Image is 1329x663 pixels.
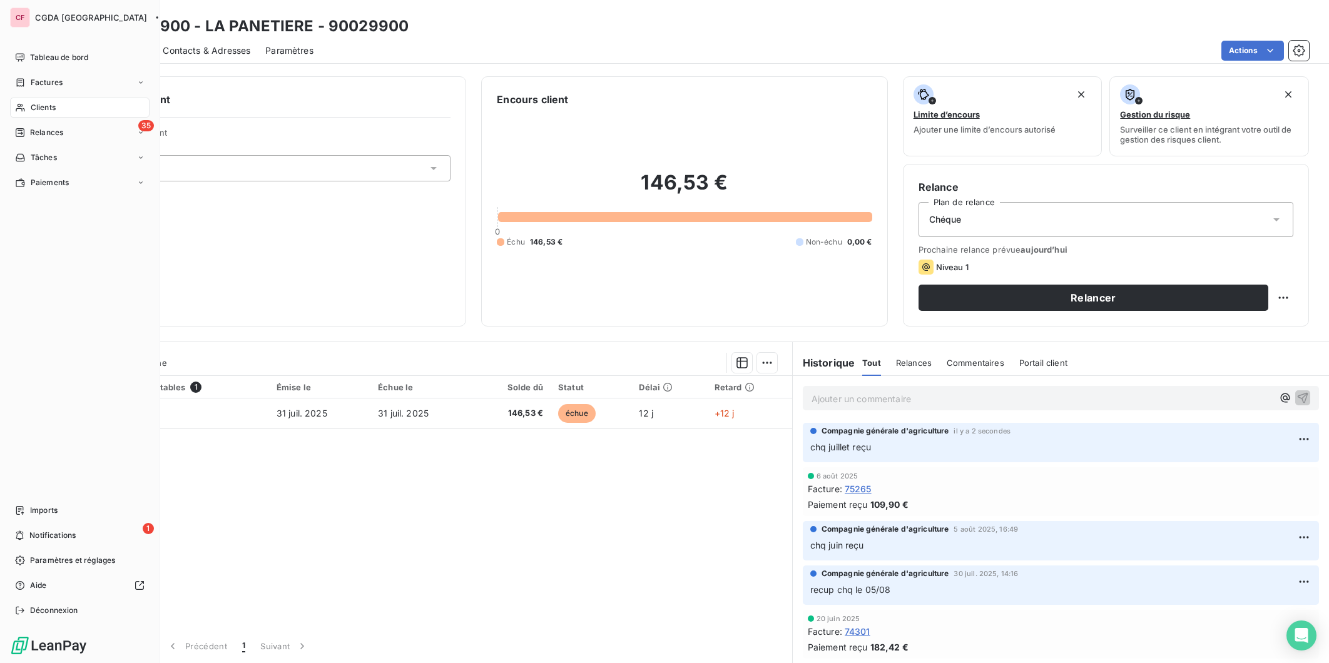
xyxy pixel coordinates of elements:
[810,584,891,595] span: recup chq le 05/08
[479,407,543,420] span: 146,53 €
[919,180,1293,195] h6: Relance
[806,236,842,248] span: Non-échu
[822,568,949,579] span: Compagnie générale d'agriculture
[903,76,1102,156] button: Limite d’encoursAjouter une limite d’encours autorisé
[870,498,909,511] span: 109,90 €
[277,382,363,392] div: Émise le
[30,605,78,616] span: Déconnexion
[954,525,1018,533] span: 5 août 2025, 16:49
[31,102,56,113] span: Clients
[31,152,57,163] span: Tâches
[954,427,1011,435] span: il y a 2 secondes
[101,128,451,145] span: Propriétés Client
[1286,620,1316,650] div: Open Intercom Messenger
[845,482,872,495] span: 75265
[10,98,150,118] a: Clients
[10,8,30,28] div: CF
[639,408,653,418] span: 12 j
[808,640,868,654] span: Paiement reçu
[31,177,69,188] span: Paiements
[793,355,855,370] h6: Historique
[947,358,1004,368] span: Commentaires
[10,123,150,143] a: 35Relances
[143,523,154,534] span: 1
[1120,124,1298,144] span: Surveiller ce client en intégrant votre outil de gestion des risques client.
[163,44,250,57] span: Contacts & Adresses
[810,442,871,452] span: chq juillet reçu
[530,236,563,248] span: 146,53 €
[497,170,872,208] h2: 146,53 €
[10,575,150,595] a: Aide
[808,482,842,495] span: Facture :
[808,625,842,638] span: Facture :
[31,77,63,88] span: Factures
[30,580,47,591] span: Aide
[10,173,150,193] a: Paiements
[870,640,909,654] span: 182,42 €
[253,633,316,659] button: Suivant
[810,540,864,550] span: chq juin reçu
[847,236,872,248] span: 0,00 €
[919,285,1268,311] button: Relancer
[862,358,881,368] span: Tout
[378,382,464,392] div: Échue le
[822,425,949,437] span: Compagnie générale d'agriculture
[277,408,327,418] span: 31 juil. 2025
[1019,358,1067,368] span: Portail client
[108,382,262,393] div: Pièces comptables
[10,635,88,655] img: Logo LeanPay
[35,13,147,23] span: CGDA [GEOGRAPHIC_DATA]
[845,625,870,638] span: 74301
[936,262,969,272] span: Niveau 1
[896,358,932,368] span: Relances
[715,408,735,418] span: +12 j
[1120,109,1190,119] span: Gestion du risque
[76,92,451,107] h6: Informations client
[639,382,699,392] div: Délai
[715,382,785,392] div: Retard
[808,498,868,511] span: Paiement reçu
[110,15,409,38] h3: 90029900 - LA PANETIERE - 90029900
[507,236,525,248] span: Échu
[10,48,150,68] a: Tableau de bord
[10,73,150,93] a: Factures
[558,404,596,423] span: échue
[265,44,313,57] span: Paramètres
[929,213,962,226] span: Chéque
[10,500,150,520] a: Imports
[822,524,949,535] span: Compagnie générale d'agriculture
[1021,245,1067,255] span: aujourd’hui
[954,570,1018,577] span: 30 juil. 2025, 14:16
[1109,76,1309,156] button: Gestion du risqueSurveiller ce client en intégrant votre outil de gestion des risques client.
[1221,41,1284,61] button: Actions
[919,245,1293,255] span: Prochaine relance prévue
[10,148,150,168] a: Tâches
[497,92,568,107] h6: Encours client
[30,52,88,63] span: Tableau de bord
[479,382,543,392] div: Solde dû
[817,615,860,622] span: 20 juin 2025
[138,120,154,131] span: 35
[235,633,253,659] button: 1
[378,408,429,418] span: 31 juil. 2025
[242,640,245,652] span: 1
[10,550,150,570] a: Paramètres et réglages
[29,530,76,541] span: Notifications
[190,382,201,393] span: 1
[495,226,500,236] span: 0
[30,555,115,566] span: Paramètres et réglages
[30,127,63,138] span: Relances
[159,633,235,659] button: Précédent
[817,472,858,480] span: 6 août 2025
[30,505,58,516] span: Imports
[558,382,624,392] div: Statut
[914,124,1056,134] span: Ajouter une limite d’encours autorisé
[914,109,980,119] span: Limite d’encours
